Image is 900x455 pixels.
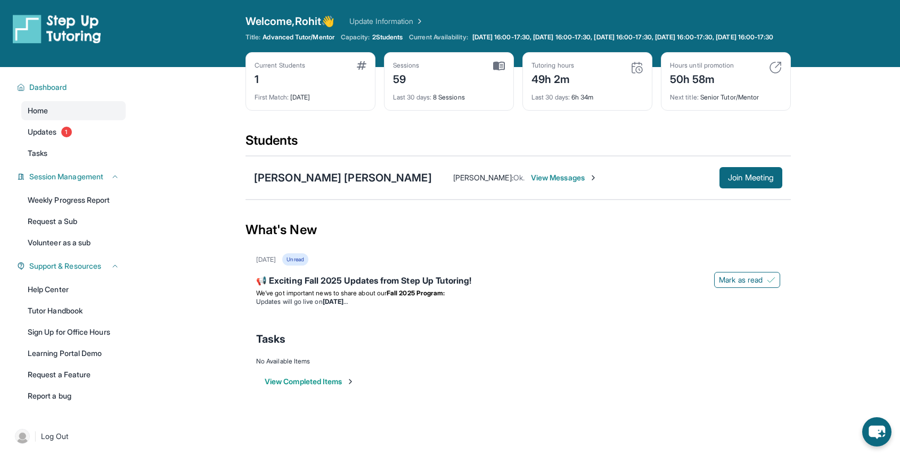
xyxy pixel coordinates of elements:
img: card [631,61,643,74]
div: [DATE] [255,87,366,102]
a: Learning Portal Demo [21,344,126,363]
span: Last 30 days : [393,93,431,101]
div: Senior Tutor/Mentor [670,87,782,102]
span: Ok. [513,173,525,182]
img: user-img [15,429,30,444]
a: Report a bug [21,386,126,406]
div: No Available Items [256,357,780,366]
span: Capacity: [341,33,370,42]
span: Tasks [256,332,285,346]
span: Last 30 days : [531,93,570,101]
img: Chevron-Right [589,173,598,182]
div: [PERSON_NAME] [PERSON_NAME] [254,170,432,185]
a: Help Center [21,280,126,299]
button: View Completed Items [265,376,355,387]
span: Advanced Tutor/Mentor [263,33,334,42]
div: 8 Sessions [393,87,505,102]
span: Updates [28,127,57,137]
img: Chevron Right [413,16,424,27]
span: View Messages [531,172,598,183]
div: 49h 2m [531,70,574,87]
a: Volunteer as a sub [21,233,126,252]
span: [PERSON_NAME] : [453,173,513,182]
img: logo [13,14,101,44]
div: Sessions [393,61,420,70]
button: Support & Resources [25,261,119,271]
span: First Match : [255,93,289,101]
div: What's New [246,206,791,253]
div: Tutoring hours [531,61,574,70]
a: Updates1 [21,122,126,142]
span: Current Availability: [409,33,468,42]
span: Session Management [29,171,103,182]
button: Dashboard [25,82,119,93]
span: Welcome, Rohit 👋 [246,14,334,29]
button: chat-button [862,417,891,446]
span: | [34,430,37,443]
a: Update Information [349,16,424,27]
a: |Log Out [11,425,126,448]
span: We’ve got important news to share about our [256,289,387,297]
button: Mark as read [714,272,780,288]
a: [DATE] 16:00-17:30, [DATE] 16:00-17:30, [DATE] 16:00-17:30, [DATE] 16:00-17:30, [DATE] 16:00-17:30 [470,33,776,42]
a: Tutor Handbook [21,301,126,320]
div: 6h 34m [531,87,643,102]
span: Support & Resources [29,261,101,271]
span: Home [28,105,48,116]
a: Home [21,101,126,120]
div: Students [246,132,791,155]
span: [DATE] 16:00-17:30, [DATE] 16:00-17:30, [DATE] 16:00-17:30, [DATE] 16:00-17:30, [DATE] 16:00-17:30 [472,33,774,42]
div: 📢 Exciting Fall 2025 Updates from Step Up Tutoring! [256,274,780,289]
span: 2 Students [372,33,403,42]
div: 50h 58m [670,70,734,87]
div: [DATE] [256,255,276,264]
img: Mark as read [767,276,775,284]
a: Request a Sub [21,212,126,231]
div: 1 [255,70,305,87]
button: Join Meeting [719,167,782,188]
span: Dashboard [29,82,67,93]
img: card [357,61,366,70]
a: Weekly Progress Report [21,191,126,210]
a: Tasks [21,144,126,163]
span: Next title : [670,93,699,101]
span: Log Out [41,431,69,442]
img: card [493,61,505,71]
div: 59 [393,70,420,87]
a: Sign Up for Office Hours [21,322,126,342]
span: Tasks [28,148,47,159]
strong: Fall 2025 Program: [387,289,445,297]
strong: [DATE] [323,297,348,305]
img: card [769,61,782,74]
a: Request a Feature [21,365,126,384]
button: Session Management [25,171,119,182]
span: 1 [61,127,72,137]
span: Title: [246,33,260,42]
div: Unread [282,253,308,266]
div: Current Students [255,61,305,70]
span: Join Meeting [728,175,774,181]
span: Mark as read [719,275,763,285]
div: Hours until promotion [670,61,734,70]
li: Updates will go live on [256,297,780,306]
